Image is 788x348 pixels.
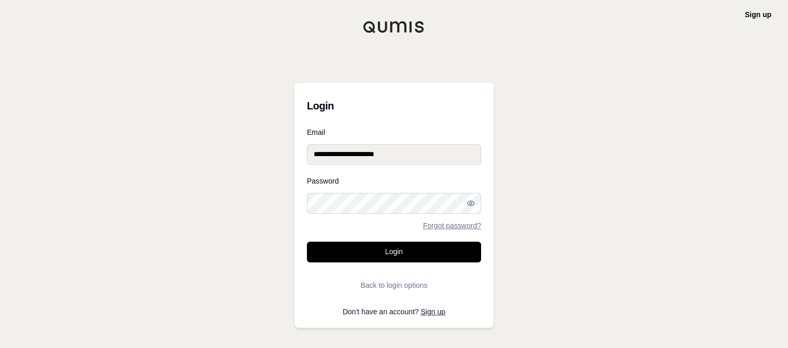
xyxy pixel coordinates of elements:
p: Don't have an account? [307,308,481,315]
img: Qumis [363,21,425,33]
h3: Login [307,95,481,116]
button: Back to login options [307,275,481,296]
button: Login [307,242,481,262]
a: Sign up [745,10,771,19]
a: Forgot password? [423,222,481,229]
label: Password [307,177,481,185]
label: Email [307,129,481,136]
a: Sign up [421,308,445,316]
